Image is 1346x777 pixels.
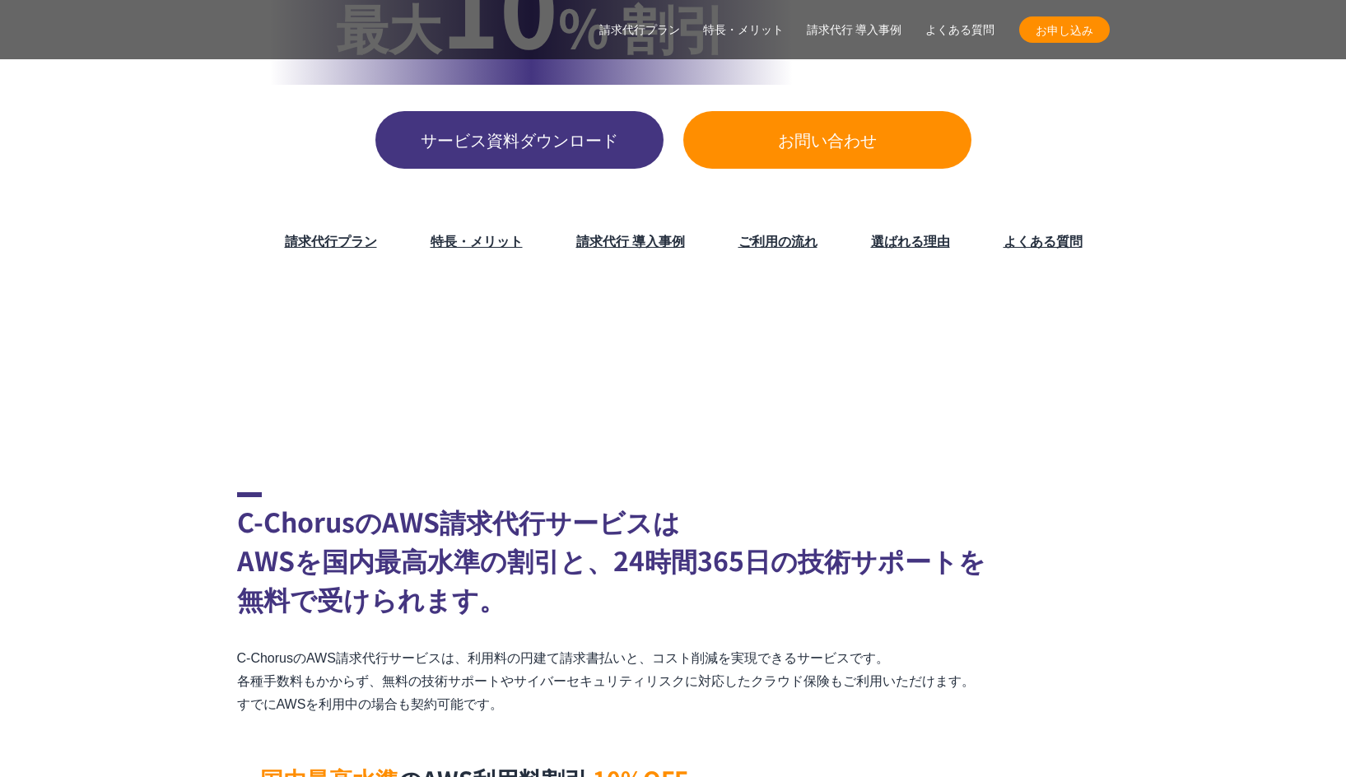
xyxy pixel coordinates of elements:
img: フジモトHD [486,295,617,361]
a: お問い合わせ [683,111,971,169]
a: 請求代行プラン [285,230,377,250]
span: サービス資料ダウンロード [375,128,664,152]
a: よくある質問 [925,21,994,39]
img: 東京書籍 [930,295,1062,361]
img: 三菱地所 [41,295,173,361]
a: お申し込み [1019,16,1110,43]
img: 住友生命保険相互 [338,295,469,361]
a: ご利用の流れ [738,230,817,250]
img: クリーク・アンド・リバー [420,377,552,443]
a: 請求代行プラン [599,21,680,39]
a: 請求代行 導入事例 [576,230,685,250]
img: ミズノ [189,295,321,361]
a: サービス資料ダウンロード [375,111,664,169]
img: 一橋大学 [1161,377,1292,443]
a: 請求代行 導入事例 [807,21,902,39]
img: クリスピー・クリーム・ドーナツ [1078,295,1210,361]
a: 特長・メリット [703,21,784,39]
img: エイチーム [272,377,403,443]
img: ヤマサ醤油 [782,295,914,361]
img: 日本財団 [716,377,848,443]
span: お問い合わせ [683,128,971,152]
span: お申し込み [1019,21,1110,39]
p: C-ChorusのAWS請求代行サービスは、利用料の円建て請求書払いと、コスト削減を実現できるサービスです。 各種手数料もかからず、無料の技術サポートやサイバーセキュリティリスクに対応したクラウ... [237,647,1110,716]
img: ファンコミュニケーションズ [123,377,255,443]
a: 選ばれる理由 [871,230,950,250]
a: よくある質問 [1004,230,1083,250]
img: 早稲田大学 [1013,377,1144,443]
img: エアトリ [634,295,766,361]
h2: C-ChorusのAWS請求代行サービスは AWSを国内最高水準の割引と、24時間365日の技術サポートを 無料で受けられます。 [237,492,1110,618]
img: 国境なき医師団 [568,377,700,443]
img: 慶應義塾 [864,377,996,443]
p: AWS最上位 プレミアティア サービスパートナー [870,6,1018,67]
a: 特長・メリット [431,230,523,250]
